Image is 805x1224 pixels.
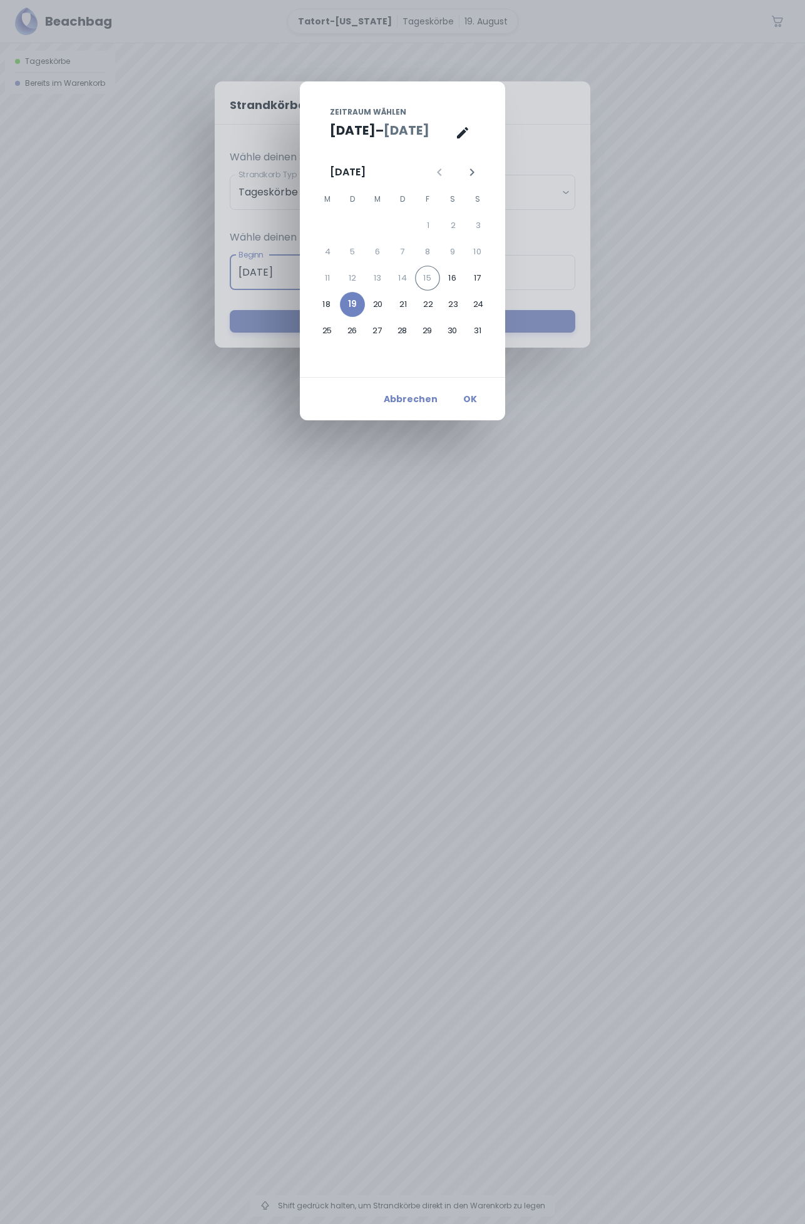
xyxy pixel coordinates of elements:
button: 30 [440,318,465,343]
button: Kalenderansicht ist geöffnet, zur Texteingabeansicht wechseln [450,120,475,145]
button: 23 [441,292,466,317]
button: [DATE] [384,121,429,140]
div: [DATE] [330,165,366,180]
button: 20 [366,292,391,317]
h5: – [376,121,384,140]
span: Sonntag [466,187,489,212]
button: 22 [416,292,441,317]
button: 16 [440,266,465,291]
button: Nächster Monat [461,162,483,183]
span: Freitag [416,187,439,212]
button: OK [450,388,490,410]
button: 18 [314,292,339,317]
button: 21 [391,292,416,317]
button: 17 [465,266,490,291]
button: 27 [365,318,390,343]
button: 31 [465,318,490,343]
button: [DATE] [330,121,376,140]
span: Dienstag [341,187,364,212]
span: Donnerstag [391,187,414,212]
button: 24 [466,292,491,317]
button: 25 [315,318,340,343]
button: 28 [390,318,415,343]
button: 19 [340,292,365,317]
button: 26 [340,318,365,343]
span: Zeitraum wählen [330,106,406,118]
button: 29 [415,318,440,343]
span: Mittwoch [366,187,389,212]
button: Abbrechen [379,388,443,410]
span: Montag [316,187,339,212]
span: Samstag [441,187,464,212]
